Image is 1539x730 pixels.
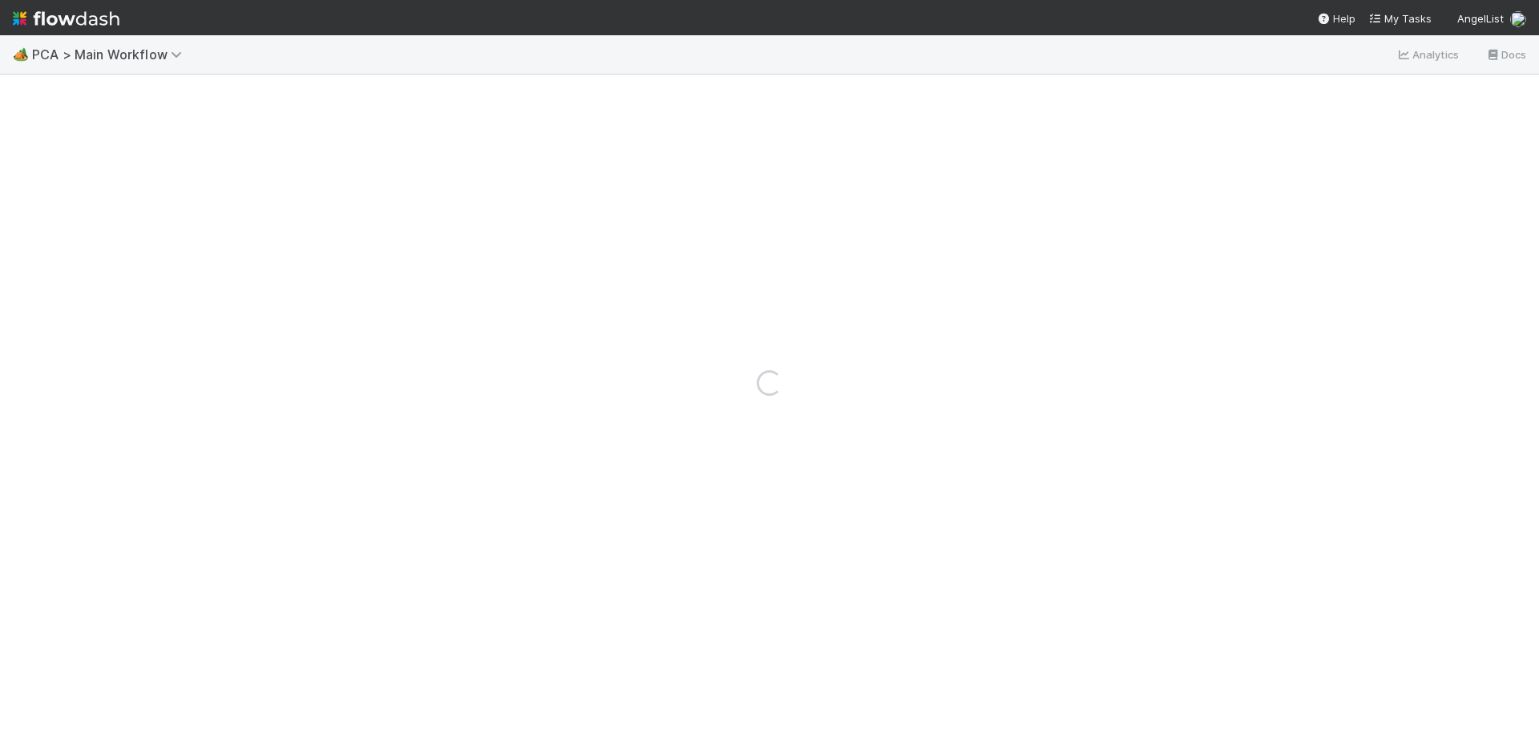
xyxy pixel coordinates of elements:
div: Help [1317,10,1355,26]
img: logo-inverted-e16ddd16eac7371096b0.svg [13,5,119,32]
a: My Tasks [1368,10,1432,26]
span: AngelList [1457,12,1504,25]
span: My Tasks [1368,12,1432,25]
img: avatar_9ff82f50-05c7-4c71-8fc6-9a2e070af8b5.png [1510,11,1526,27]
